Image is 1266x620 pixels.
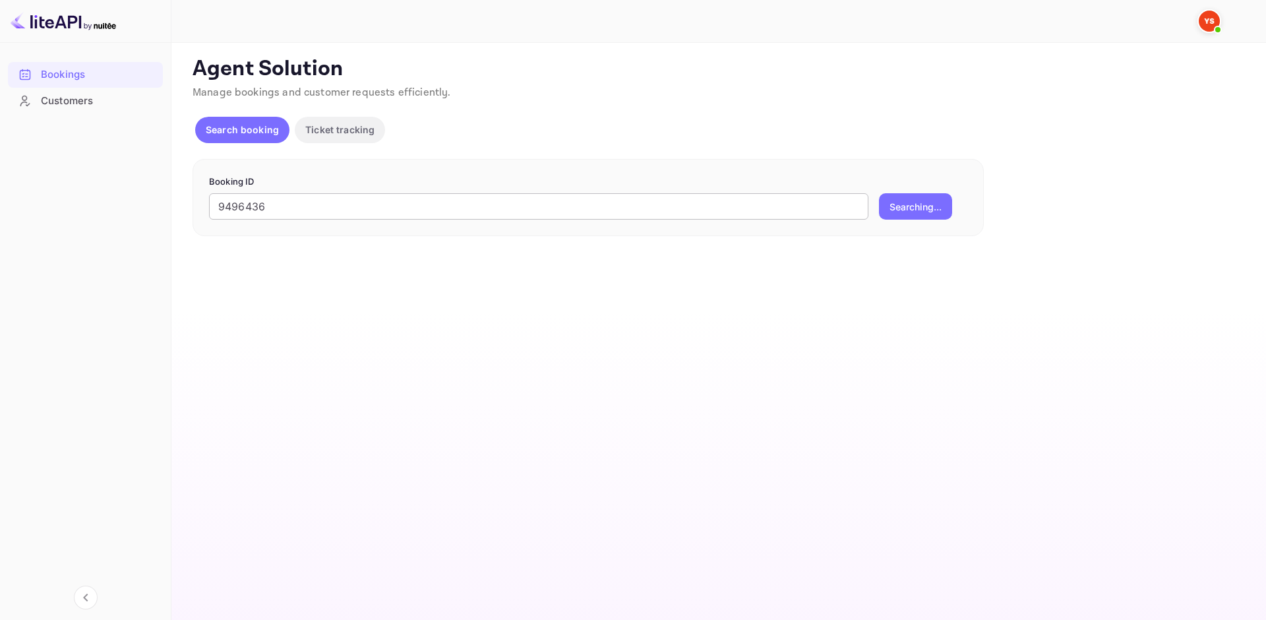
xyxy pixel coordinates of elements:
img: Yandex Support [1199,11,1220,32]
div: Bookings [8,62,163,88]
p: Ticket tracking [305,123,375,137]
p: Agent Solution [193,56,1242,82]
span: Manage bookings and customer requests efficiently. [193,86,451,100]
a: Customers [8,88,163,113]
p: Search booking [206,123,279,137]
div: Customers [8,88,163,114]
div: Customers [41,94,156,109]
a: Bookings [8,62,163,86]
button: Collapse navigation [74,586,98,609]
input: Enter Booking ID (e.g., 63782194) [209,193,868,220]
button: Searching... [879,193,952,220]
div: Bookings [41,67,156,82]
img: LiteAPI logo [11,11,116,32]
p: Booking ID [209,175,967,189]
